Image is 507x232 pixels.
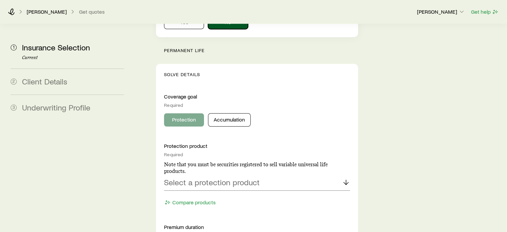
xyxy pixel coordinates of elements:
p: Solve Details [164,72,350,77]
span: 2 [11,78,17,84]
p: Protection product [164,143,350,149]
span: Client Details [22,76,67,86]
p: Note that you must be securities registered to sell variable universal life products. [164,161,350,175]
button: Compare products [164,199,216,206]
span: Underwriting Profile [22,102,90,112]
button: Get help [471,8,499,16]
p: [PERSON_NAME] [27,8,67,15]
span: 3 [11,104,17,110]
p: [PERSON_NAME] [417,8,465,15]
button: Protection [164,113,204,127]
span: Insurance Selection [22,42,90,52]
span: 1 [11,44,17,50]
p: Current [22,55,124,60]
div: Required [164,102,350,108]
p: Select a protection product [164,178,260,187]
button: Accumulation [208,113,251,127]
p: Premium duration [164,224,350,230]
button: [PERSON_NAME] [417,8,465,16]
p: Coverage goal [164,93,350,100]
div: Required [164,152,350,157]
p: permanent life [164,48,358,53]
button: Get quotes [79,9,105,15]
